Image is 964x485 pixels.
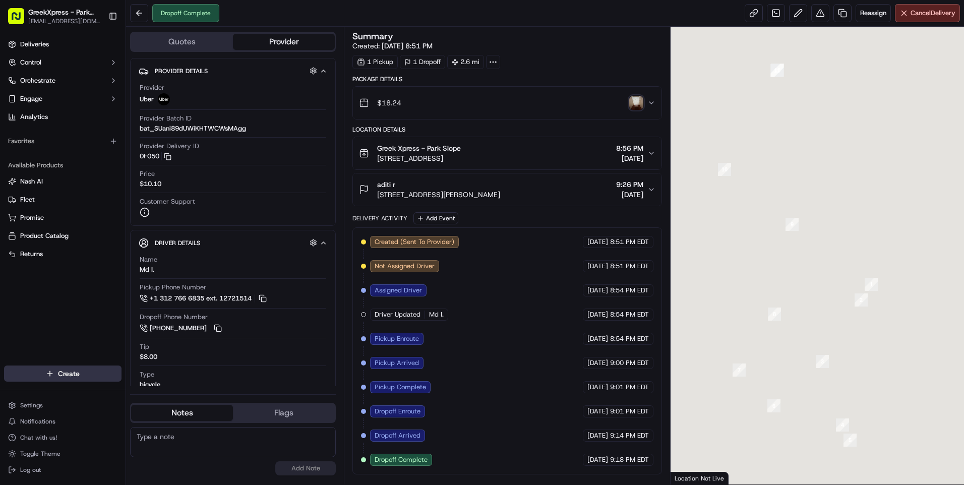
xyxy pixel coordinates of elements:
[20,177,43,186] span: Nash AI
[377,98,401,108] span: $18.24
[375,286,422,295] span: Assigned Driver
[4,133,122,149] div: Favorites
[377,153,461,163] span: [STREET_ADDRESS]
[28,7,100,17] button: GreekXpress - Park Slope
[375,262,435,271] span: Not Assigned Driver
[8,213,117,222] a: Promise
[352,75,662,83] div: Package Details
[4,192,122,208] button: Fleet
[375,455,428,464] span: Dropoff Complete
[150,324,207,333] span: [PHONE_NUMBER]
[131,405,233,421] button: Notes
[233,405,335,421] button: Flags
[375,358,419,368] span: Pickup Arrived
[140,313,208,322] span: Dropoff Phone Number
[865,278,878,291] div: 1
[140,169,155,178] span: Price
[8,250,117,259] a: Returns
[836,418,849,432] div: 4
[616,153,643,163] span: [DATE]
[4,36,122,52] a: Deliveries
[375,431,420,440] span: Dropoff Arrived
[140,255,157,264] span: Name
[4,228,122,244] button: Product Catalog
[587,431,608,440] span: [DATE]
[718,163,731,176] div: 10
[139,234,327,251] button: Driver Details
[610,358,649,368] span: 9:00 PM EDT
[20,417,55,426] span: Notifications
[155,239,200,247] span: Driver Details
[140,124,246,133] span: bat_SUani89dUWiKHTWCWsMAgg
[20,40,49,49] span: Deliveries
[610,407,649,416] span: 9:01 PM EDT
[616,179,643,190] span: 9:26 PM
[768,308,781,321] div: 8
[587,455,608,464] span: [DATE]
[20,94,42,103] span: Engage
[375,407,420,416] span: Dropoff Enroute
[610,286,649,295] span: 8:54 PM EDT
[616,190,643,200] span: [DATE]
[20,231,69,240] span: Product Catalog
[587,237,608,247] span: [DATE]
[843,434,857,447] div: 5
[911,9,955,18] span: Cancel Delivery
[140,323,223,334] button: [PHONE_NUMBER]
[733,363,746,377] div: 7
[4,73,122,89] button: Orchestrate
[352,32,393,41] h3: Summary
[20,466,41,474] span: Log out
[352,126,662,134] div: Location Details
[767,399,780,412] div: 6
[587,286,608,295] span: [DATE]
[4,173,122,190] button: Nash AI
[140,95,154,104] span: Uber
[20,76,55,85] span: Orchestrate
[4,463,122,477] button: Log out
[587,358,608,368] span: [DATE]
[610,334,649,343] span: 8:54 PM EDT
[352,41,433,51] span: Created:
[4,54,122,71] button: Control
[587,262,608,271] span: [DATE]
[28,17,100,25] span: [EMAIL_ADDRESS][DOMAIN_NAME]
[8,231,117,240] a: Product Catalog
[610,237,649,247] span: 8:51 PM EDT
[629,96,643,110] button: photo_proof_of_delivery image
[4,398,122,412] button: Settings
[429,310,444,319] span: Md I.
[233,34,335,50] button: Provider
[20,250,43,259] span: Returns
[139,63,327,79] button: Provider Details
[140,114,192,123] span: Provider Batch ID
[447,55,484,69] div: 2.6 mi
[377,143,461,153] span: Greek Xpress - Park Slope
[4,414,122,429] button: Notifications
[4,447,122,461] button: Toggle Theme
[140,283,206,292] span: Pickup Phone Number
[158,93,170,105] img: uber-new-logo.jpeg
[375,237,454,247] span: Created (Sent To Provider)
[895,4,960,22] button: CancelDelivery
[140,179,161,189] span: $10.10
[140,152,171,161] button: 0F050
[20,112,48,122] span: Analytics
[155,67,208,75] span: Provider Details
[856,4,891,22] button: Reassign
[58,369,80,379] span: Create
[20,401,43,409] span: Settings
[610,262,649,271] span: 8:51 PM EDT
[353,173,661,206] button: aditi r[STREET_ADDRESS][PERSON_NAME]9:26 PM[DATE]
[4,431,122,445] button: Chat with us!
[353,137,661,169] button: Greek Xpress - Park Slope[STREET_ADDRESS]8:56 PM[DATE]
[4,157,122,173] div: Available Products
[610,431,649,440] span: 9:14 PM EDT
[140,370,154,379] span: Type
[377,179,395,190] span: aditi r
[610,310,649,319] span: 8:54 PM EDT
[140,380,160,389] div: bicycle
[816,355,829,368] div: 3
[140,352,157,361] div: $8.00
